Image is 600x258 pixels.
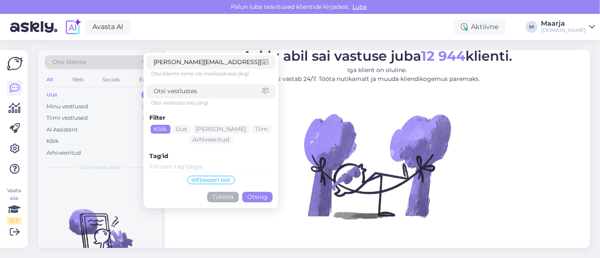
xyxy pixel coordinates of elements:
[46,102,88,111] div: Minu vestlused
[101,74,122,85] div: Socials
[151,99,276,107] div: Otsi vestluste sisu järgi
[149,113,273,122] div: Filter
[46,137,59,145] div: Kõik
[64,18,82,36] img: explore-ai
[81,164,120,171] span: Uued vestlused
[242,48,512,64] span: Askly abil sai vastuse juba klienti.
[7,217,22,225] div: 2 / 3
[52,58,86,67] span: Otsi kliente
[149,162,273,172] input: Filtreeri tag'idega
[541,27,586,34] div: [DOMAIN_NAME]
[151,70,276,78] div: Otsi kliente nime või meiliaadressi järgi
[70,74,85,85] div: Web
[7,57,23,70] img: Askly Logo
[141,102,154,111] div: 0
[141,91,154,99] div: 0
[7,187,22,225] div: Vaata siia
[541,20,595,34] a: Maarja[DOMAIN_NAME]
[46,91,57,99] div: Uus
[46,114,88,122] div: Tiimi vestlused
[45,74,54,85] div: All
[301,90,453,242] img: No Chat active
[46,149,81,157] div: Arhiveeritud
[421,48,465,64] b: 12 944
[142,114,154,122] div: 2
[138,74,155,85] div: Email
[154,58,262,67] input: Otsi kliente
[526,21,538,33] div: M
[454,19,505,35] div: Aktiivne
[154,87,262,96] input: Otsi vestlustes
[350,3,369,11] span: Luba
[46,126,78,134] div: AI Assistent
[541,20,586,27] div: Maarja
[242,66,512,83] p: Iga klient on oluline. AI vastab 24/7. Tööta nutikamalt ja muuda kliendikogemus paremaks.
[151,125,170,134] div: Kõik
[85,20,130,34] a: Avasta AI
[149,152,273,161] div: Tag'id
